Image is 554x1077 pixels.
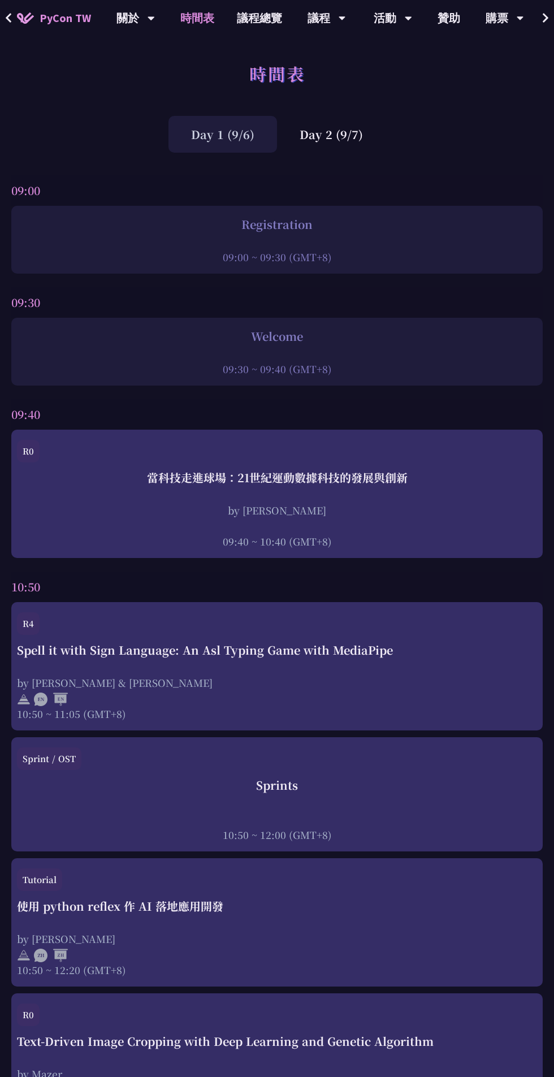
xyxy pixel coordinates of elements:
[17,469,537,486] div: 當科技走進球場：21世紀運動數據科技的發展與創新
[17,328,537,345] div: Welcome
[17,250,537,264] div: 09:00 ~ 09:30 (GMT+8)
[17,707,537,721] div: 10:50 ~ 11:05 (GMT+8)
[17,362,537,376] div: 09:30 ~ 09:40 (GMT+8)
[17,868,62,891] div: Tutorial
[17,612,40,635] div: R4
[168,116,277,153] div: Day 1 (9/6)
[277,116,386,153] div: Day 2 (9/7)
[40,10,91,27] span: PyCon TW
[17,868,537,977] a: Tutorial 使用 python reflex 作 AI 落地應用開發 by [PERSON_NAME] 10:50 ~ 12:20 (GMT+8)
[17,828,537,842] div: 10:50 ~ 12:00 (GMT+8)
[17,612,537,721] a: R4 Spell it with Sign Language: An Asl Typing Game with MediaPipe by [PERSON_NAME] & [PERSON_NAME...
[17,503,537,517] div: by [PERSON_NAME]
[17,676,537,690] div: by [PERSON_NAME] & [PERSON_NAME]
[17,440,537,548] a: R0 當科技走進球場：21世紀運動數據科技的發展與創新 by [PERSON_NAME] 09:40 ~ 10:40 (GMT+8)
[11,287,543,318] div: 09:30
[34,949,68,962] img: ZHZH.38617ef.svg
[17,963,537,977] div: 10:50 ~ 12:20 (GMT+8)
[17,534,537,548] div: 09:40 ~ 10:40 (GMT+8)
[249,57,305,90] h1: 時間表
[17,1004,40,1026] div: R0
[17,898,537,915] div: 使用 python reflex 作 AI 落地應用開發
[11,399,543,430] div: 09:40
[17,642,537,659] div: Spell it with Sign Language: An Asl Typing Game with MediaPipe
[17,949,31,962] img: svg+xml;base64,PHN2ZyB4bWxucz0iaHR0cDovL3d3dy53My5vcmcvMjAwMC9zdmciIHdpZHRoPSIyNCIgaGVpZ2h0PSIyNC...
[17,216,537,233] div: Registration
[17,440,40,462] div: R0
[34,693,68,706] img: ENEN.5a408d1.svg
[17,12,34,24] img: Home icon of PyCon TW 2025
[17,747,81,770] div: Sprint / OST
[17,932,537,946] div: by [PERSON_NAME]
[17,777,537,794] div: Sprints
[17,1033,537,1050] div: Text-Driven Image Cropping with Deep Learning and Genetic Algorithm
[6,4,102,32] a: PyCon TW
[11,572,543,602] div: 10:50
[11,175,543,206] div: 09:00
[17,693,31,706] img: svg+xml;base64,PHN2ZyB4bWxucz0iaHR0cDovL3d3dy53My5vcmcvMjAwMC9zdmciIHdpZHRoPSIyNCIgaGVpZ2h0PSIyNC...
